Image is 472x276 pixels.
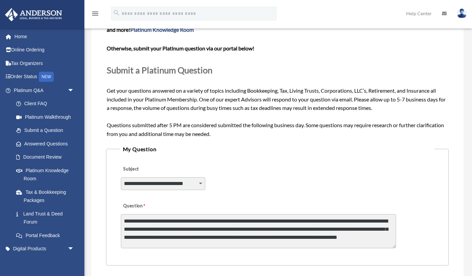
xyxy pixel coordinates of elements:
legend: My Question [120,144,435,154]
a: Platinum Knowledge Room [130,26,194,33]
a: Home [5,30,84,43]
a: Submit a Question [9,124,81,137]
a: Digital Productsarrow_drop_down [5,242,84,256]
i: search [113,9,120,17]
a: Tax & Bookkeeping Packages [9,185,84,207]
a: Tax Organizers [5,56,84,70]
a: Platinum Walkthrough [9,110,84,124]
span: Get your questions answered on a variety of topics including Bookkeeping, Tax, Living Trusts, Cor... [107,18,448,137]
a: Order StatusNEW [5,70,84,84]
span: Submit a Platinum Question [107,65,212,75]
i: menu [91,9,99,18]
a: Platinum Knowledge Room [9,164,84,185]
a: Document Review [9,151,84,164]
a: Online Ordering [5,43,84,57]
a: Land Trust & Deed Forum [9,207,84,229]
a: Platinum Q&Aarrow_drop_down [5,84,84,97]
img: Anderson Advisors Platinum Portal [3,8,64,21]
span: arrow_drop_down [68,242,81,256]
a: Answered Questions [9,137,84,151]
label: Question [121,202,173,211]
span: arrow_drop_down [68,84,81,97]
div: NEW [39,72,54,82]
label: Subject [121,165,185,174]
a: Client FAQ [9,97,84,111]
a: Portal Feedback [9,229,84,242]
img: User Pic [457,8,467,18]
b: Otherwise, submit your Platinum question via our portal below! [107,45,254,51]
a: menu [91,12,99,18]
